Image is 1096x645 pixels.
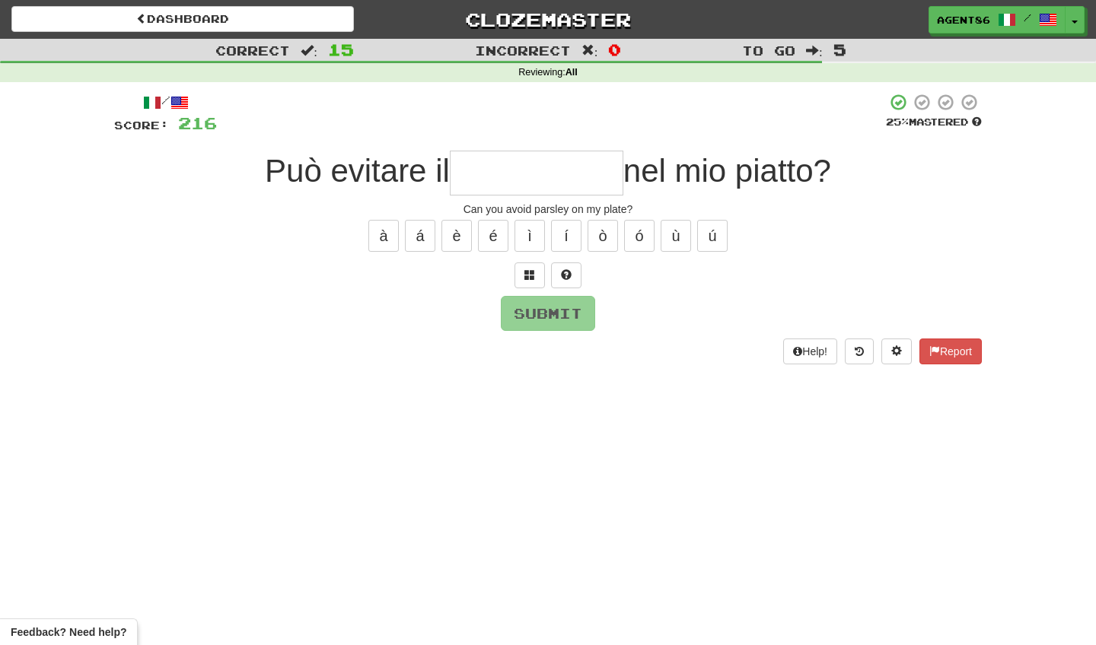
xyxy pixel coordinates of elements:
button: í [551,220,581,252]
span: Score: [114,119,169,132]
span: 216 [178,113,217,132]
span: Incorrect [475,43,571,58]
span: Open feedback widget [11,624,126,640]
button: ó [624,220,655,252]
span: 0 [608,40,621,59]
span: / [1024,12,1031,23]
button: ò [588,220,618,252]
span: 5 [833,40,846,59]
button: ù [661,220,691,252]
span: Può evitare il [265,153,450,189]
span: 25 % [886,116,909,128]
button: á [405,220,435,252]
span: To go [742,43,795,58]
div: Can you avoid parsley on my plate? [114,202,982,217]
span: nel mio piatto? [623,153,831,189]
button: Submit [501,296,595,331]
button: ú [697,220,728,252]
button: Round history (alt+y) [845,338,874,364]
button: é [478,220,508,252]
button: è [441,220,472,252]
button: Help! [783,338,837,364]
a: Agent86 / [929,6,1066,33]
span: 15 [328,40,354,59]
button: Single letter hint - you only get 1 per sentence and score half the points! alt+h [551,262,581,288]
span: Correct [215,43,290,58]
a: Dashboard [11,6,354,32]
span: : [806,44,823,57]
span: : [581,44,598,57]
span: Agent86 [937,13,990,27]
div: Mastered [886,116,982,129]
span: : [301,44,317,57]
a: Clozemaster [377,6,719,33]
div: / [114,93,217,112]
button: ì [515,220,545,252]
button: Report [919,338,982,364]
button: à [368,220,399,252]
button: Switch sentence to multiple choice alt+p [515,262,545,288]
strong: All [566,67,578,78]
